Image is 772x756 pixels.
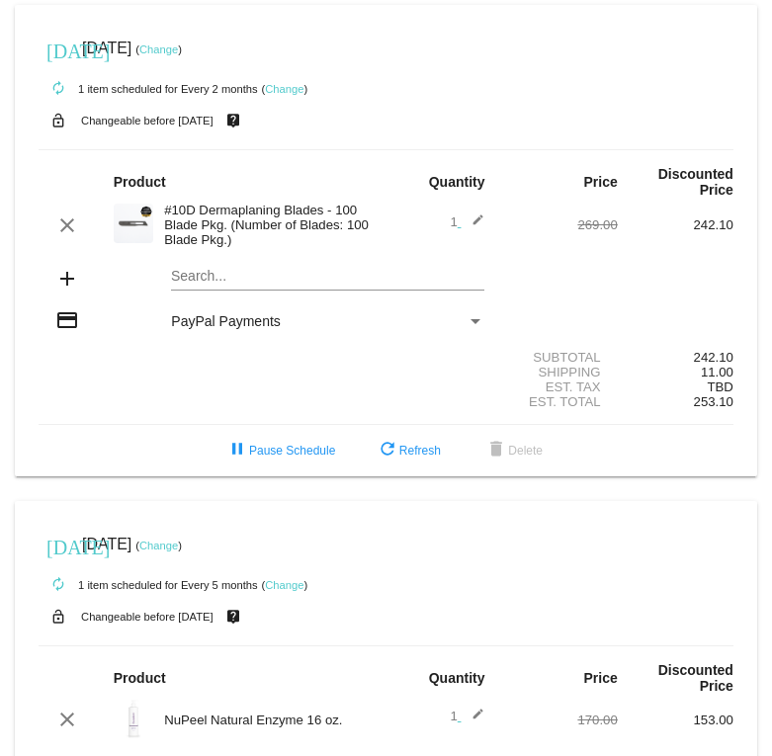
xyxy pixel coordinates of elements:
mat-icon: clear [55,213,79,237]
mat-icon: pause [225,439,249,462]
strong: Product [114,670,166,686]
strong: Discounted Price [658,166,733,198]
span: 1 [450,709,484,723]
a: Change [265,83,303,95]
small: 1 item scheduled for Every 5 months [39,579,258,591]
strong: Discounted Price [658,662,733,694]
img: Cart-Images-32.png [114,204,153,243]
small: 1 item scheduled for Every 2 months [39,83,258,95]
a: Change [265,579,303,591]
mat-icon: credit_card [55,308,79,332]
small: Changeable before [DATE] [81,611,214,623]
mat-icon: live_help [221,108,245,133]
div: 153.00 [618,713,733,727]
span: Pause Schedule [225,444,335,458]
div: NuPeel Natural Enzyme 16 oz. [154,713,386,727]
mat-icon: lock_open [46,108,70,133]
strong: Price [584,174,618,190]
mat-icon: add [55,267,79,291]
div: 269.00 [502,217,618,232]
div: Shipping [502,365,618,379]
button: Delete [469,433,558,468]
strong: Quantity [429,670,485,686]
mat-icon: edit [461,708,484,731]
mat-icon: edit [461,213,484,237]
span: 253.10 [694,394,733,409]
mat-icon: autorenew [46,573,70,597]
button: Pause Schedule [210,433,351,468]
mat-icon: [DATE] [46,38,70,61]
mat-icon: [DATE] [46,534,70,557]
strong: Quantity [429,174,485,190]
mat-icon: lock_open [46,604,70,630]
span: TBD [708,379,733,394]
div: 170.00 [502,713,618,727]
mat-select: Payment Method [171,313,484,329]
strong: Price [584,670,618,686]
mat-icon: live_help [221,604,245,630]
a: Change [139,540,178,551]
div: #10D Dermaplaning Blades - 100 Blade Pkg. (Number of Blades: 100 Blade Pkg.) [154,203,386,247]
div: 242.10 [618,217,733,232]
span: PayPal Payments [171,313,281,329]
input: Search... [171,269,484,285]
strong: Product [114,174,166,190]
div: Est. Tax [502,379,618,394]
mat-icon: clear [55,708,79,731]
mat-icon: refresh [376,439,399,462]
a: Change [139,43,178,55]
small: ( ) [262,579,308,591]
small: Changeable before [DATE] [81,115,214,126]
small: ( ) [262,83,308,95]
img: 16-oz-Nupeel.jpg [114,699,153,738]
small: ( ) [135,540,182,551]
div: 242.10 [618,350,733,365]
mat-icon: delete [484,439,508,462]
span: Refresh [376,444,441,458]
small: ( ) [135,43,182,55]
div: Est. Total [502,394,618,409]
mat-icon: autorenew [46,77,70,101]
button: Refresh [360,433,457,468]
div: Subtotal [502,350,618,365]
span: Delete [484,444,543,458]
span: 1 [450,214,484,229]
span: 11.00 [701,365,733,379]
